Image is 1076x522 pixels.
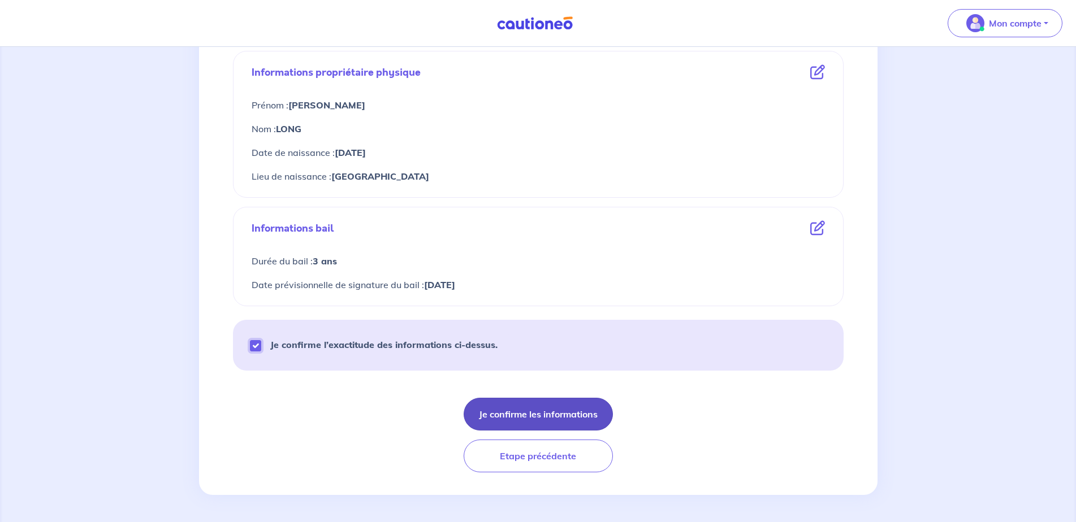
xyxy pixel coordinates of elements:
p: Mon compte [989,16,1042,30]
p: Date de naissance : [252,145,825,160]
img: Cautioneo [492,16,577,31]
strong: [DATE] [335,147,366,158]
p: Date prévisionnelle de signature du bail : [252,277,825,292]
strong: 3 ans [313,255,337,267]
p: Informations bail [252,221,334,236]
p: Lieu de naissance : [252,169,825,184]
p: Prénom : [252,98,825,112]
p: Nom : [252,121,825,136]
p: Durée du bail : [252,254,825,268]
strong: [DATE] [424,279,455,290]
strong: LONG [276,123,301,134]
button: Etape précédente [464,440,613,472]
button: Je confirme les informations [464,398,613,430]
strong: [GEOGRAPHIC_DATA] [331,171,429,182]
img: illu_account_valid_menu.svg [966,14,984,32]
button: illu_account_valid_menu.svgMon compte [948,9,1062,37]
p: Informations propriétaire physique [252,65,421,80]
strong: Je confirme l’exactitude des informations ci-dessus. [270,339,498,350]
strong: [PERSON_NAME] [288,99,365,111]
